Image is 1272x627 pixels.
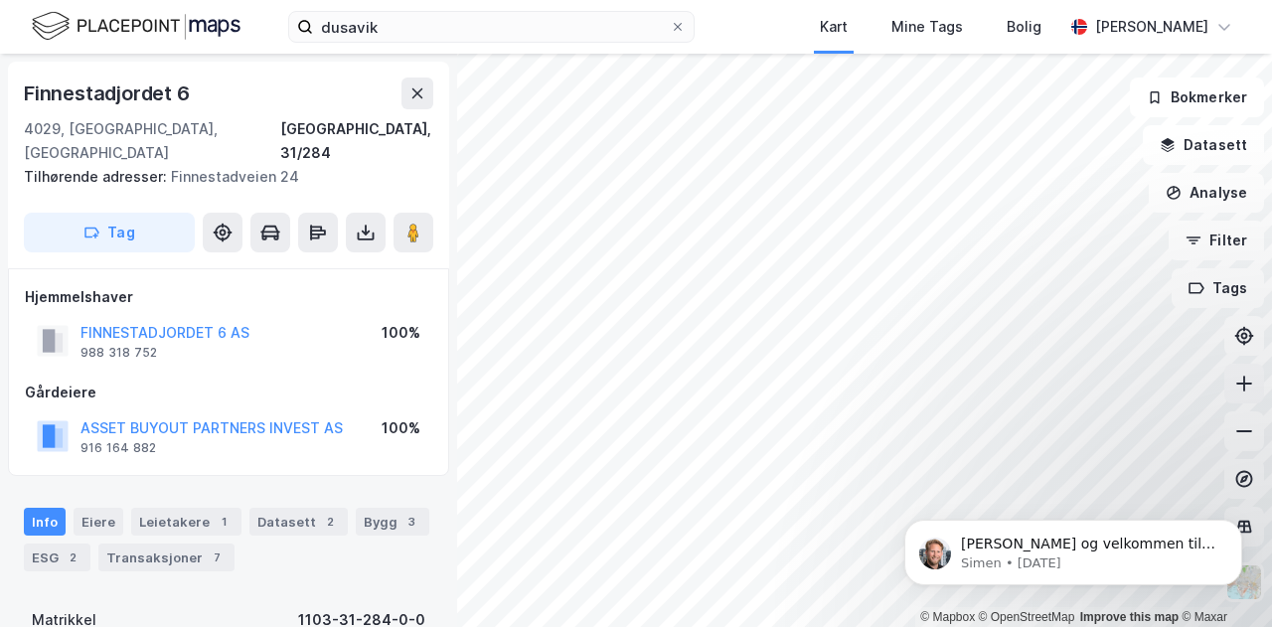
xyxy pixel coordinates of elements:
[24,78,194,109] div: Finnestadjordet 6
[1007,15,1041,39] div: Bolig
[1080,610,1179,624] a: Improve this map
[280,117,433,165] div: [GEOGRAPHIC_DATA], 31/284
[63,548,82,567] div: 2
[74,508,123,536] div: Eiere
[24,117,280,165] div: 4029, [GEOGRAPHIC_DATA], [GEOGRAPHIC_DATA]
[891,15,963,39] div: Mine Tags
[32,9,240,44] img: logo.f888ab2527a4732fd821a326f86c7f29.svg
[207,548,227,567] div: 7
[1172,268,1264,308] button: Tags
[1149,173,1264,213] button: Analyse
[24,165,417,189] div: Finnestadveien 24
[920,610,975,624] a: Mapbox
[24,544,90,571] div: ESG
[1169,221,1264,260] button: Filter
[24,213,195,252] button: Tag
[1143,125,1264,165] button: Datasett
[131,508,241,536] div: Leietakere
[979,610,1075,624] a: OpenStreetMap
[214,512,234,532] div: 1
[98,544,235,571] div: Transaksjoner
[382,321,420,345] div: 100%
[320,512,340,532] div: 2
[80,440,156,456] div: 916 164 882
[25,285,432,309] div: Hjemmelshaver
[249,508,348,536] div: Datasett
[24,168,171,185] span: Tilhørende adresser:
[401,512,421,532] div: 3
[1095,15,1208,39] div: [PERSON_NAME]
[1130,78,1264,117] button: Bokmerker
[25,381,432,404] div: Gårdeiere
[356,508,429,536] div: Bygg
[382,416,420,440] div: 100%
[24,508,66,536] div: Info
[80,345,157,361] div: 988 318 752
[820,15,848,39] div: Kart
[874,478,1272,617] iframe: Intercom notifications message
[313,12,670,42] input: Søk på adresse, matrikkel, gårdeiere, leietakere eller personer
